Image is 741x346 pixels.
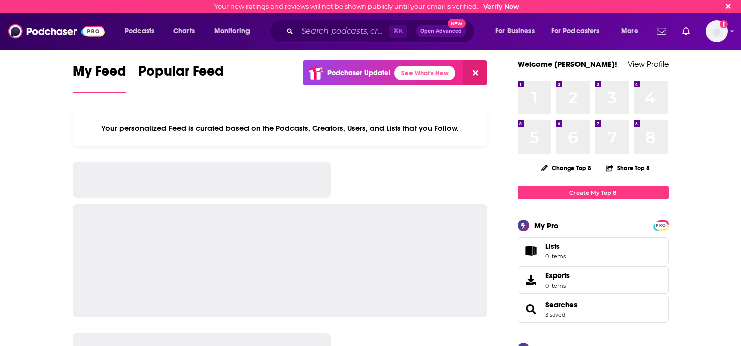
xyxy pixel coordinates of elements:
a: View Profile [628,59,669,69]
a: Verify Now [483,3,519,10]
button: open menu [118,23,168,39]
p: Podchaser Update! [327,68,390,77]
span: Podcasts [125,24,154,38]
span: For Podcasters [551,24,600,38]
a: Searches [545,300,578,309]
span: New [448,19,466,28]
span: Monitoring [214,24,250,38]
button: open menu [545,23,614,39]
span: 0 items [545,253,566,260]
span: PRO [655,222,667,229]
span: For Business [495,24,535,38]
img: Podchaser - Follow, Share and Rate Podcasts [8,22,105,41]
span: Exports [545,271,570,280]
div: Your personalized Feed is curated based on the Podcasts, Creators, Users, and Lists that you Follow. [73,111,488,146]
div: Your new ratings and reviews will not be shown publicly until your email is verified. [214,3,519,10]
button: Show profile menu [706,20,728,42]
a: Popular Feed [138,62,224,93]
button: Change Top 8 [535,162,598,174]
span: Charts [173,24,195,38]
a: Searches [521,302,541,316]
button: open menu [488,23,547,39]
span: My Feed [73,62,126,86]
span: Lists [545,242,560,251]
a: Charts [167,23,201,39]
a: PRO [655,221,667,229]
a: Lists [518,237,669,264]
span: Popular Feed [138,62,224,86]
span: Exports [521,273,541,287]
a: Create My Top 8 [518,186,669,199]
a: 3 saved [545,311,565,318]
input: Search podcasts, credits, & more... [297,23,389,39]
a: My Feed [73,62,126,93]
div: My Pro [534,221,559,230]
svg: Email not verified [720,20,728,28]
button: open menu [614,23,651,39]
a: Exports [518,266,669,294]
a: See What's New [394,66,455,80]
span: 0 items [545,282,570,289]
span: Searches [518,296,669,323]
span: Open Advanced [420,29,462,34]
a: Show notifications dropdown [653,23,670,40]
span: More [621,24,638,38]
span: ⌘ K [389,25,407,38]
span: Lists [521,244,541,258]
button: Share Top 8 [605,158,650,178]
button: open menu [207,23,263,39]
span: Lists [545,242,566,251]
div: Search podcasts, credits, & more... [279,20,484,43]
a: Show notifications dropdown [678,23,694,40]
a: Welcome [PERSON_NAME]! [518,59,617,69]
span: Logged in as KaraSevenLetter [706,20,728,42]
img: User Profile [706,20,728,42]
button: Open AdvancedNew [416,25,466,37]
